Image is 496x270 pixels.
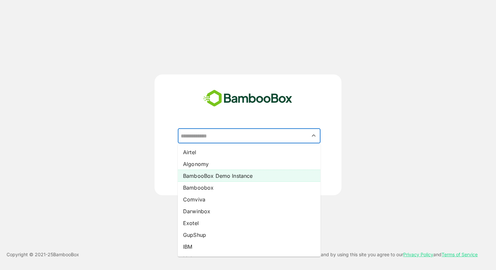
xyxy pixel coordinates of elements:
[178,158,320,170] li: Algonomy
[442,252,478,257] a: Terms of Service
[178,146,320,158] li: Airtel
[273,251,478,259] p: This site uses cookies and by using this site you agree to our and
[178,241,320,253] li: IBM
[178,217,320,229] li: Exotel
[178,194,320,205] li: Comviva
[178,182,320,194] li: Bamboobox
[200,88,296,109] img: bamboobox
[309,131,318,140] button: Close
[178,205,320,217] li: Darwinbox
[178,170,320,182] li: BambooBox Demo Instance
[178,253,320,264] li: Lightstorm
[403,252,433,257] a: Privacy Policy
[178,229,320,241] li: GupShup
[7,251,79,259] p: Copyright © 2021- 25 BambooBox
